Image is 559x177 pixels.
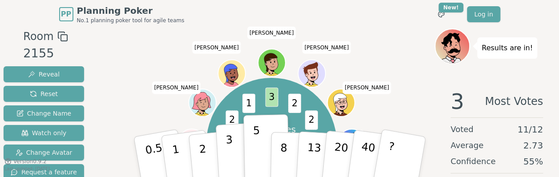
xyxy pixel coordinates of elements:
[433,6,449,22] button: New!
[247,27,296,39] span: Click to change your name
[16,148,72,157] span: Change Avatar
[305,110,318,129] span: 2
[523,155,543,168] span: 55 %
[485,91,543,112] span: Most Votes
[4,105,84,121] button: Change Name
[4,145,84,161] button: Change Avatar
[77,4,185,17] span: Planning Poker
[23,44,68,63] div: 2155
[16,109,71,118] span: Change Name
[523,139,543,152] span: 2.73
[30,89,58,98] span: Reset
[467,6,500,22] a: Log in
[288,93,301,113] span: 2
[61,9,71,20] span: PP
[517,123,543,136] span: 11 / 12
[59,4,185,24] a: PPPlanning PokerNo.1 planning poker tool for agile teams
[4,125,84,141] button: Watch only
[242,93,255,113] span: 1
[438,3,464,12] div: New!
[342,82,391,94] span: Click to change your name
[21,129,67,137] span: Watch only
[4,66,84,82] button: Reveal
[450,91,464,112] span: 3
[77,17,185,24] span: No.1 planning poker tool for agile teams
[253,124,260,172] p: 5
[4,86,84,102] button: Reset
[192,41,241,54] span: Click to change your name
[450,123,474,136] span: Voted
[265,88,278,107] span: 3
[152,82,201,94] span: Click to change your name
[225,110,238,129] span: 2
[4,158,47,165] button: Version0.9.2
[450,155,495,168] span: Confidence
[13,158,47,165] span: Version 0.9.2
[450,139,483,152] span: Average
[358,130,364,137] span: Matt is the host
[302,41,351,54] span: Click to change your name
[4,166,50,171] span: Last updated: [DATE]
[23,28,53,44] span: Room
[482,42,533,54] p: Results are in!
[28,70,60,79] span: Reveal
